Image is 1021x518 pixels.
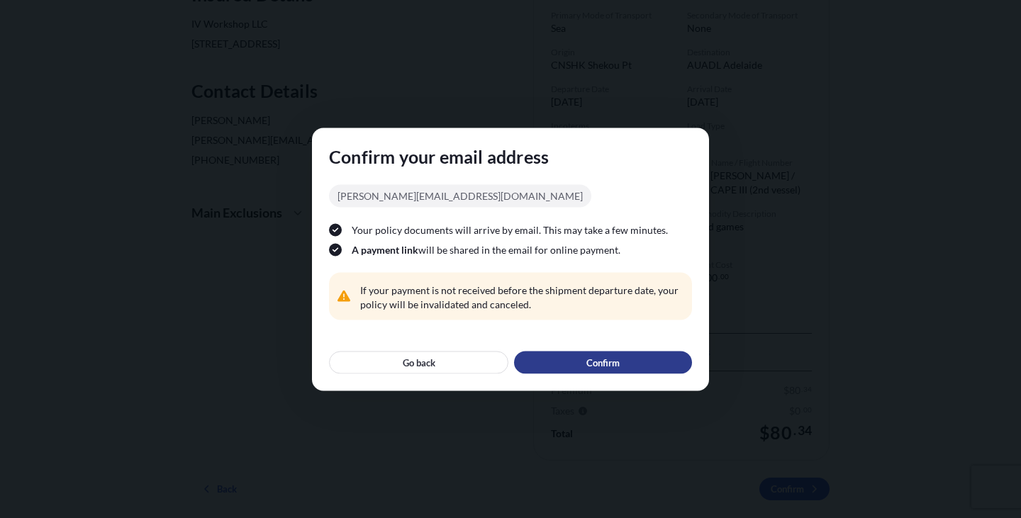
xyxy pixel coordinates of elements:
span: If your payment is not received before the shipment departure date, your policy will be invalidat... [360,283,684,311]
button: Go back [329,351,508,373]
span: A payment link [352,242,418,257]
span: Confirm your email address [329,145,692,167]
span: [PERSON_NAME][EMAIL_ADDRESS][DOMAIN_NAME] [329,184,591,207]
p: Go back [403,355,435,369]
span: Your policy documents will arrive by email. This may take a few minutes. [329,223,692,237]
p: Confirm [586,355,620,369]
span: will be shared in the email for online payment. [329,242,692,257]
button: Confirm [514,351,692,373]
